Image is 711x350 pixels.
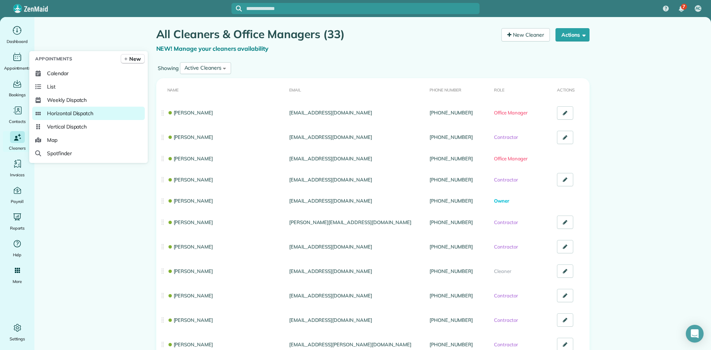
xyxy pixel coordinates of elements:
[430,177,473,183] a: [PHONE_NUMBER]
[695,6,701,11] span: AC
[47,96,87,104] span: Weekly Dispatch
[10,171,25,179] span: Invoices
[9,144,26,152] span: Cleaners
[494,317,518,323] span: Contractor
[3,184,31,205] a: Payroll
[32,67,145,80] a: Calendar
[286,101,427,125] td: [EMAIL_ADDRESS][DOMAIN_NAME]
[286,150,427,168] td: [EMAIL_ADDRESS][DOMAIN_NAME]
[35,55,72,63] span: Appointments
[430,317,473,323] a: [PHONE_NUMBER]
[167,156,213,161] a: [PERSON_NAME]
[47,136,57,144] span: Map
[156,64,180,72] label: Showing
[47,123,87,130] span: Vertical Dispatch
[167,134,213,140] a: [PERSON_NAME]
[430,219,473,225] a: [PHONE_NUMBER]
[430,110,473,116] a: [PHONE_NUMBER]
[10,335,25,343] span: Settings
[3,131,31,152] a: Cleaners
[3,78,31,99] a: Bookings
[32,147,145,160] a: Spotfinder
[286,78,427,101] th: Email
[494,134,518,140] span: Contractor
[494,219,518,225] span: Contractor
[167,244,213,250] a: [PERSON_NAME]
[231,6,242,11] button: Focus search
[430,134,473,140] a: [PHONE_NUMBER]
[3,238,31,259] a: Help
[554,78,590,101] th: Actions
[167,198,213,204] a: [PERSON_NAME]
[430,268,473,274] a: [PHONE_NUMBER]
[286,167,427,192] td: [EMAIL_ADDRESS][DOMAIN_NAME]
[494,110,528,116] span: Office Manager
[494,293,518,299] span: Contractor
[3,322,31,343] a: Settings
[674,1,689,17] div: 7 unread notifications
[286,192,427,210] td: [EMAIL_ADDRESS][DOMAIN_NAME]
[47,83,56,90] span: List
[494,198,509,204] span: Owner
[156,28,496,40] h1: All Cleaners & Office Managers (33)
[167,317,213,323] a: [PERSON_NAME]
[286,283,427,308] td: [EMAIL_ADDRESS][DOMAIN_NAME]
[167,177,213,183] a: [PERSON_NAME]
[47,150,72,157] span: Spotfinder
[430,293,473,299] a: [PHONE_NUMBER]
[11,198,24,205] span: Payroll
[3,24,31,45] a: Dashboard
[156,45,269,52] a: NEW! Manage your cleaners availability
[32,107,145,120] a: Horizontal Dispatch
[47,70,69,77] span: Calendar
[286,210,427,234] td: [PERSON_NAME][EMAIL_ADDRESS][DOMAIN_NAME]
[3,158,31,179] a: Invoices
[494,177,518,183] span: Contractor
[7,38,28,45] span: Dashboard
[4,64,31,72] span: Appointments
[3,51,31,72] a: Appointments
[430,198,473,204] a: [PHONE_NUMBER]
[430,244,473,250] a: [PHONE_NUMBER]
[121,54,145,64] a: New
[13,251,22,259] span: Help
[555,28,590,41] button: Actions
[286,234,427,259] td: [EMAIL_ADDRESS][DOMAIN_NAME]
[494,244,518,250] span: Contractor
[286,125,427,150] td: [EMAIL_ADDRESS][DOMAIN_NAME]
[13,278,22,285] span: More
[32,80,145,93] a: List
[236,6,242,11] svg: Focus search
[32,133,145,147] a: Map
[501,28,550,41] a: New Cleaner
[9,91,26,99] span: Bookings
[10,224,25,232] span: Reports
[682,4,685,10] span: 7
[686,325,704,343] div: Open Intercom Messenger
[491,78,554,101] th: Role
[32,120,145,133] a: Vertical Dispatch
[494,341,518,347] span: Contractor
[494,268,511,274] span: Cleaner
[494,156,528,161] span: Office Manager
[167,110,213,116] a: [PERSON_NAME]
[286,308,427,332] td: [EMAIL_ADDRESS][DOMAIN_NAME]
[427,78,491,101] th: Phone number
[167,268,213,274] a: [PERSON_NAME]
[9,118,26,125] span: Contacts
[430,341,473,347] a: [PHONE_NUMBER]
[167,341,213,347] a: [PERSON_NAME]
[184,64,221,72] div: Active Cleaners
[286,259,427,283] td: [EMAIL_ADDRESS][DOMAIN_NAME]
[129,55,141,63] span: New
[167,293,213,299] a: [PERSON_NAME]
[32,93,145,107] a: Weekly Dispatch
[430,156,473,161] a: [PHONE_NUMBER]
[156,78,286,101] th: Name
[167,219,213,225] a: [PERSON_NAME]
[3,104,31,125] a: Contacts
[3,211,31,232] a: Reports
[47,110,93,117] span: Horizontal Dispatch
